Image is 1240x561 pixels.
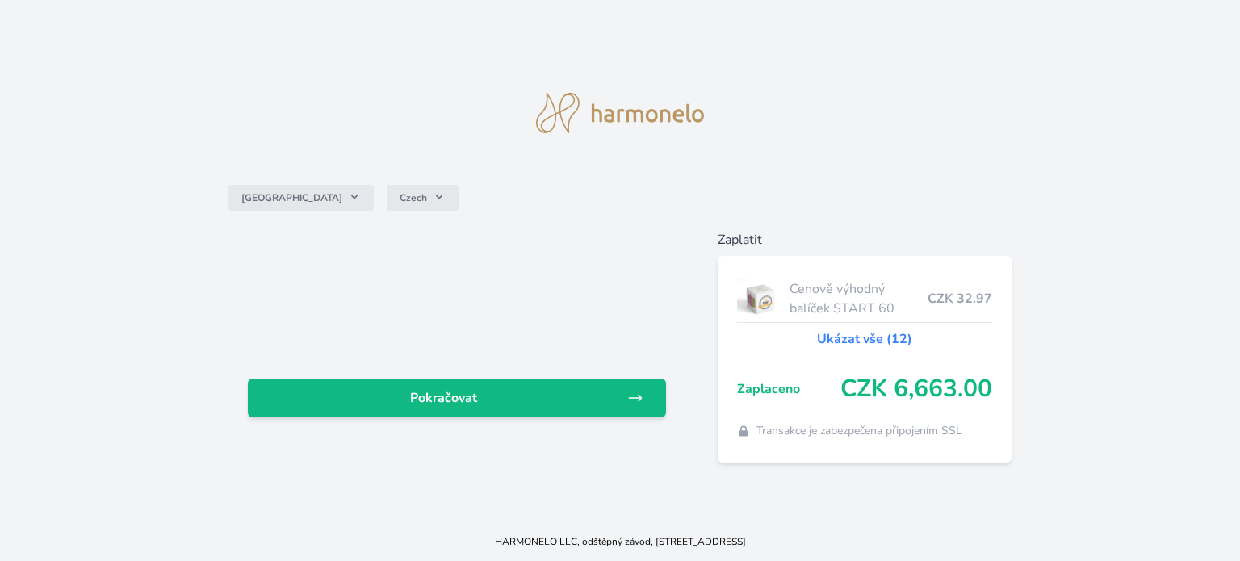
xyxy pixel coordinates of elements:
img: start.jpg [737,278,783,319]
h6: Zaplatit [718,230,1012,249]
button: [GEOGRAPHIC_DATA] [228,185,374,211]
a: Pokračovat [248,379,666,417]
span: Czech [400,191,427,204]
a: Ukázat vše (12) [817,329,912,349]
button: Czech [387,185,459,211]
span: CZK 6,663.00 [840,375,992,404]
span: Transakce je zabezpečena připojením SSL [756,423,962,439]
span: Pokračovat [261,388,627,408]
span: CZK 32.97 [928,289,992,308]
span: Zaplaceno [737,379,840,399]
span: [GEOGRAPHIC_DATA] [241,191,342,204]
img: logo.svg [536,93,704,133]
span: Cenově výhodný balíček START 60 [790,279,928,318]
